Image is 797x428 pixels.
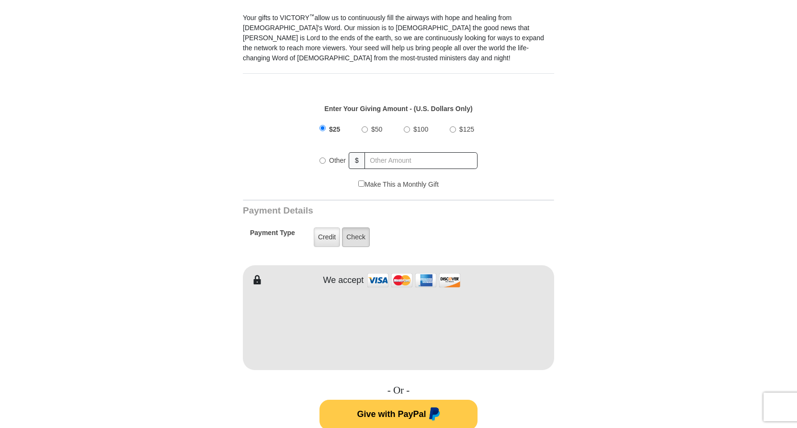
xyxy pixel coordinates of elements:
[309,13,315,19] sup: ™
[358,180,439,190] label: Make This a Monthly Gift
[329,125,340,133] span: $25
[243,13,554,63] p: Your gifts to VICTORY allow us to continuously fill the airways with hope and healing from [DEMOG...
[323,275,364,286] h4: We accept
[243,205,487,216] h3: Payment Details
[364,152,478,169] input: Other Amount
[371,125,382,133] span: $50
[426,407,440,423] img: paypal
[459,125,474,133] span: $125
[366,270,462,291] img: credit cards accepted
[413,125,428,133] span: $100
[358,180,364,187] input: Make This a Monthly Gift
[250,229,295,242] h5: Payment Type
[329,157,346,164] span: Other
[243,384,554,396] h4: - Or -
[314,227,340,247] label: Credit
[357,409,426,419] span: Give with PayPal
[342,227,370,247] label: Check
[349,152,365,169] span: $
[324,105,472,113] strong: Enter Your Giving Amount - (U.S. Dollars Only)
